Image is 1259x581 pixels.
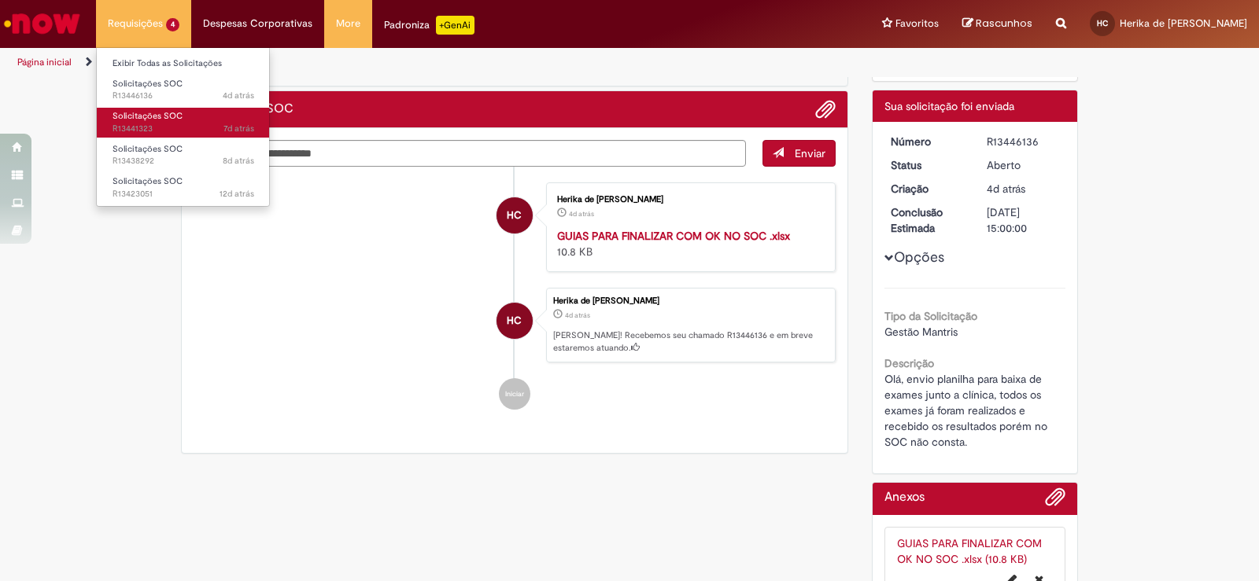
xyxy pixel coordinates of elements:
ul: Histórico de tíquete [194,167,836,426]
div: Herika de Fatima Camargos [497,197,533,234]
span: 8d atrás [223,155,254,167]
div: Herika de [PERSON_NAME] [553,296,827,306]
div: R13446136 [987,134,1060,149]
span: HC [507,197,522,234]
button: Enviar [762,140,836,167]
a: GUIAS PARA FINALIZAR COM OK NO SOC .xlsx (10.8 KB) [897,536,1042,566]
span: HC [1097,18,1108,28]
span: Solicitações SOC [113,78,183,90]
span: R13438292 [113,155,254,167]
img: ServiceNow [2,8,83,39]
span: R13441323 [113,123,254,135]
b: Descrição [884,356,934,370]
a: Exibir Todas as Solicitações [97,55,270,72]
a: Aberto R13446136 : Solicitações SOC [97,75,270,105]
div: Padroniza [384,16,474,35]
span: Despesas Corporativas [203,16,312,31]
a: Página inicial [17,56,72,68]
dt: Número [879,134,976,149]
div: 10.8 KB [557,228,819,259]
div: Herika de [PERSON_NAME] [557,195,819,204]
span: 4 [166,18,179,31]
span: Favoritos [895,16,939,31]
li: Herika de Fatima Camargos [194,288,836,363]
button: Adicionar anexos [815,99,836,120]
time: 22/08/2025 19:21:39 [223,123,254,134]
a: GUIAS PARA FINALIZAR COM OK NO SOC .xlsx [557,229,790,243]
button: Adicionar anexos [1045,487,1065,515]
span: Olá, envio planilha para baixa de exames junto a clínica, todos os exames já foram realizados e r... [884,372,1050,449]
span: 7d atrás [223,123,254,134]
dt: Criação [879,181,976,197]
time: 25/08/2025 19:05:21 [565,311,590,320]
span: 12d atrás [220,188,254,200]
span: Solicitações SOC [113,175,183,187]
p: [PERSON_NAME]! Recebemos seu chamado R13446136 e em breve estaremos atuando. [553,329,827,354]
span: Gestão Mantris [884,325,958,339]
a: Aberto R13441323 : Solicitações SOC [97,108,270,137]
span: Solicitações SOC [113,143,183,155]
span: HC [507,302,522,340]
span: R13446136 [113,90,254,102]
div: Aberto [987,157,1060,173]
span: 4d atrás [223,90,254,101]
a: Aberto R13438292 : Solicitações SOC [97,141,270,170]
div: Herika de Fatima Camargos [497,303,533,339]
div: [DATE] 15:00:00 [987,204,1060,236]
span: Enviar [795,146,825,160]
dt: Conclusão Estimada [879,204,976,236]
time: 17/08/2025 22:33:17 [220,188,254,200]
ul: Requisições [96,47,270,207]
time: 25/08/2025 19:05:21 [987,182,1025,196]
div: 25/08/2025 19:05:21 [987,181,1060,197]
span: Solicitações SOC [113,110,183,122]
textarea: Digite sua mensagem aqui... [194,140,746,167]
span: 4d atrás [569,209,594,219]
b: Tipo da Solicitação [884,309,977,323]
a: Aberto R13423051 : Solicitações SOC [97,173,270,202]
span: 4d atrás [565,311,590,320]
h2: Anexos [884,491,925,505]
time: 22/08/2025 05:49:45 [223,155,254,167]
span: More [336,16,360,31]
time: 25/08/2025 19:04:54 [569,209,594,219]
span: Herika de [PERSON_NAME] [1120,17,1247,30]
span: Sua solicitação foi enviada [884,99,1014,113]
ul: Trilhas de página [12,48,828,77]
dt: Status [879,157,976,173]
span: 4d atrás [987,182,1025,196]
span: Rascunhos [976,16,1032,31]
span: Requisições [108,16,163,31]
time: 25/08/2025 19:05:22 [223,90,254,101]
p: +GenAi [436,16,474,35]
span: R13423051 [113,188,254,200]
a: Rascunhos [962,17,1032,31]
